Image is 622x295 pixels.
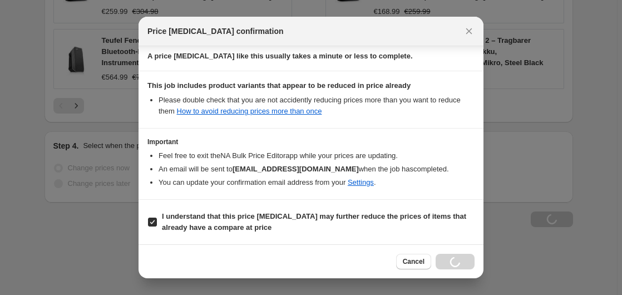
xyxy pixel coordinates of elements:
button: Cancel [396,254,431,269]
span: Price [MEDICAL_DATA] confirmation [147,26,284,37]
button: Close [461,23,477,39]
b: A price [MEDICAL_DATA] like this usually takes a minute or less to complete. [147,52,413,60]
h3: Important [147,137,475,146]
li: You can update your confirmation email address from your . [159,177,475,188]
li: Please double check that you are not accidently reducing prices more than you want to reduce them [159,95,475,117]
b: [EMAIL_ADDRESS][DOMAIN_NAME] [233,165,359,173]
a: Settings [348,178,374,186]
b: I understand that this price [MEDICAL_DATA] may further reduce the prices of items that already h... [162,212,466,232]
li: An email will be sent to when the job has completed . [159,164,475,175]
li: Feel free to exit the NA Bulk Price Editor app while your prices are updating. [159,150,475,161]
span: Cancel [403,257,424,266]
a: How to avoid reducing prices more than once [177,107,322,115]
b: This job includes product variants that appear to be reduced in price already [147,81,411,90]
